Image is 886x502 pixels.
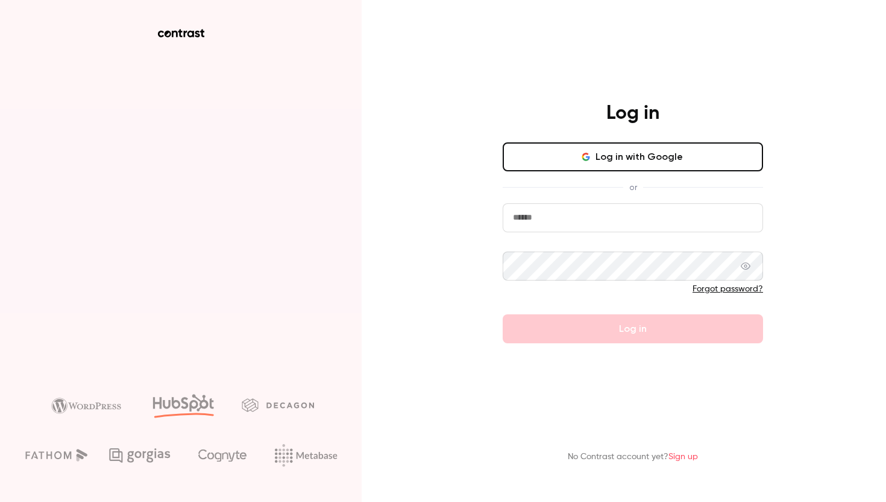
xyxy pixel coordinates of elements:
[568,451,698,463] p: No Contrast account yet?
[606,101,659,125] h4: Log in
[668,453,698,461] a: Sign up
[242,398,314,411] img: decagon
[693,285,763,293] a: Forgot password?
[623,181,643,194] span: or
[503,142,763,171] button: Log in with Google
